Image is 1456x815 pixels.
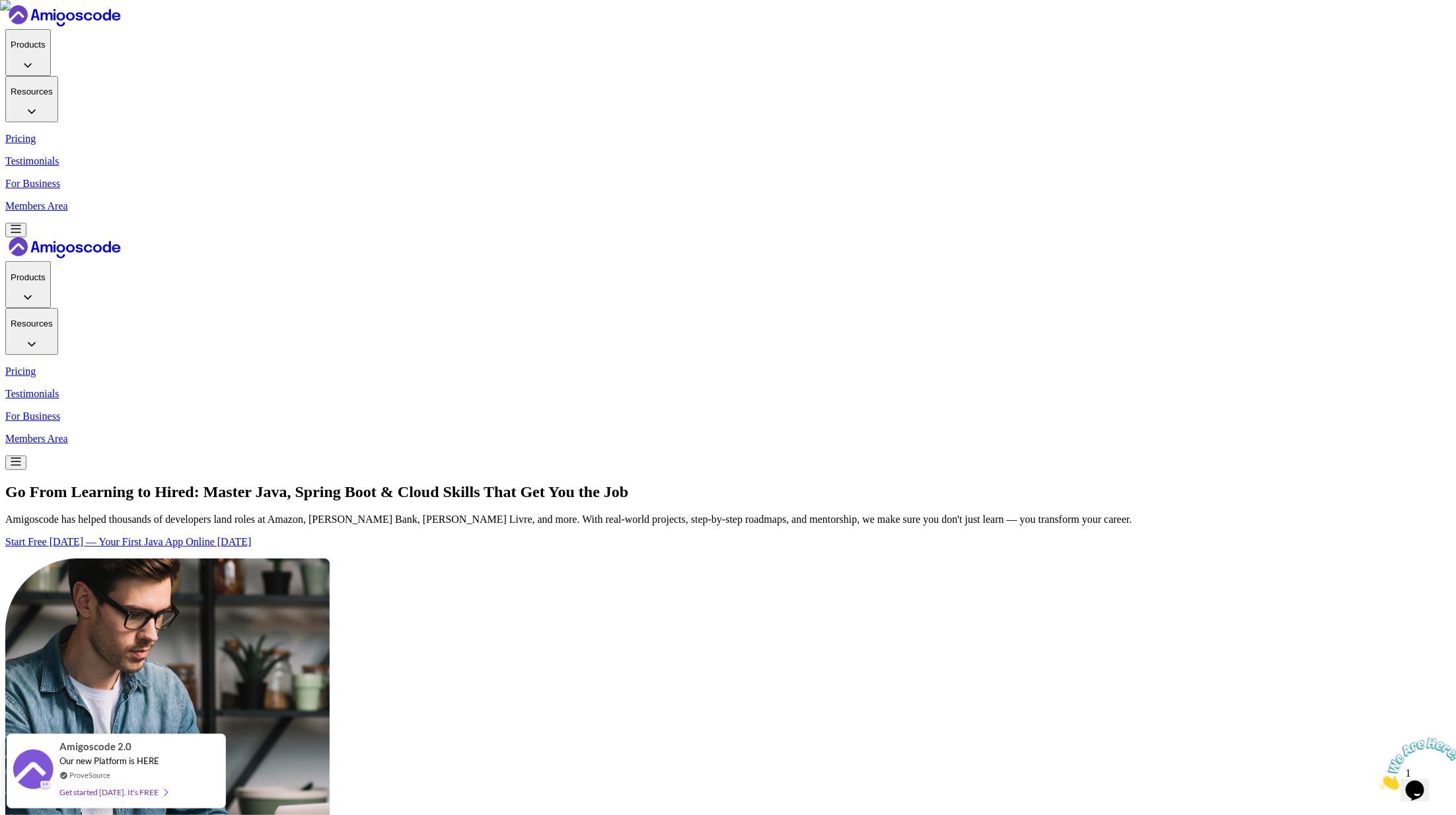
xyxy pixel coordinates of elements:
[1374,732,1456,795] iframe: chat widget
[5,5,11,17] span: 1
[59,785,167,800] div: Get started [DATE]. It's FREE
[13,750,53,793] img: provesource social proof notification image
[69,769,110,781] a: ProveSource
[5,5,87,58] img: Chat attention grabber
[59,739,131,754] span: Amigoscode 2.0
[59,756,159,766] span: Our new Platform is HERE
